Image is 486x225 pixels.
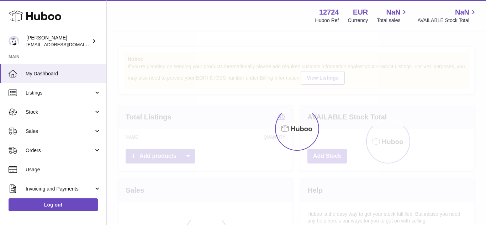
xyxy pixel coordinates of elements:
[26,128,94,135] span: Sales
[417,7,477,24] a: NaN AVAILABLE Stock Total
[26,70,101,77] span: My Dashboard
[386,7,400,17] span: NaN
[26,34,90,48] div: [PERSON_NAME]
[26,42,105,47] span: [EMAIL_ADDRESS][DOMAIN_NAME]
[9,36,19,47] img: internalAdmin-12724@internal.huboo.com
[377,7,408,24] a: NaN Total sales
[26,90,94,96] span: Listings
[377,17,408,24] span: Total sales
[417,17,477,24] span: AVAILABLE Stock Total
[26,109,94,116] span: Stock
[26,186,94,192] span: Invoicing and Payments
[319,7,339,17] strong: 12724
[455,7,469,17] span: NaN
[353,7,368,17] strong: EUR
[26,147,94,154] span: Orders
[315,17,339,24] div: Huboo Ref
[9,198,98,211] a: Log out
[26,166,101,173] span: Usage
[348,17,368,24] div: Currency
